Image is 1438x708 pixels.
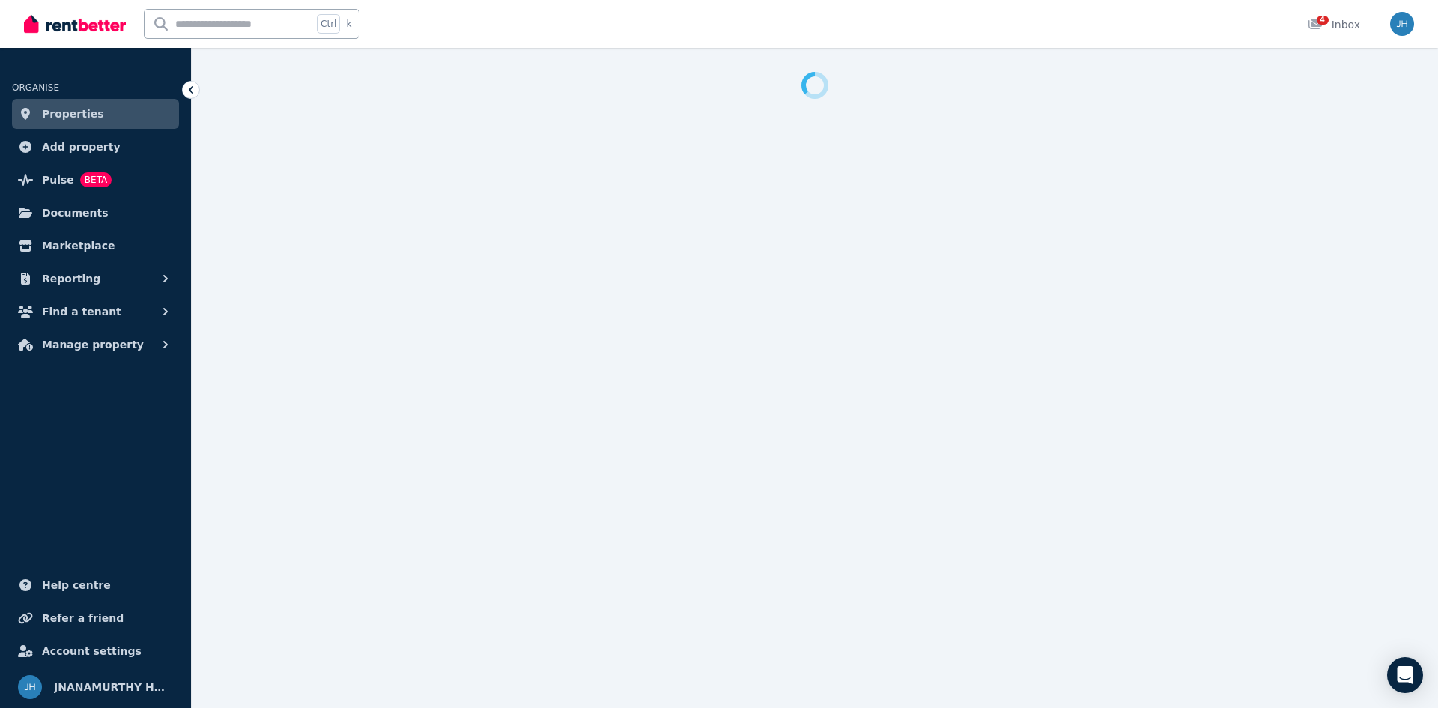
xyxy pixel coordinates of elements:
span: ORGANISE [12,82,59,93]
img: JNANAMURTHY HOGAVANAGHATTA KUMARASWAMY [18,675,42,699]
img: JNANAMURTHY HOGAVANAGHATTA KUMARASWAMY [1390,12,1414,36]
span: Documents [42,204,109,222]
button: Reporting [12,264,179,294]
span: Marketplace [42,237,115,255]
span: 4 [1317,16,1329,25]
span: Manage property [42,336,144,354]
a: Refer a friend [12,603,179,633]
span: Reporting [42,270,100,288]
span: Refer a friend [42,609,124,627]
span: Ctrl [317,14,340,34]
span: Add property [42,138,121,156]
div: Open Intercom Messenger [1387,657,1423,693]
span: Properties [42,105,104,123]
span: k [346,18,351,30]
a: Account settings [12,636,179,666]
img: RentBetter [24,13,126,35]
a: Marketplace [12,231,179,261]
span: Account settings [42,642,142,660]
span: Find a tenant [42,303,121,321]
a: PulseBETA [12,165,179,195]
a: Help centre [12,570,179,600]
button: Find a tenant [12,297,179,327]
span: Help centre [42,576,111,594]
a: Documents [12,198,179,228]
span: BETA [80,172,112,187]
button: Manage property [12,330,179,360]
a: Add property [12,132,179,162]
div: Inbox [1308,17,1360,32]
a: Properties [12,99,179,129]
span: JNANAMURTHY HOGAVANAGHATTA KUMARASWAMY [54,678,173,696]
span: Pulse [42,171,74,189]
